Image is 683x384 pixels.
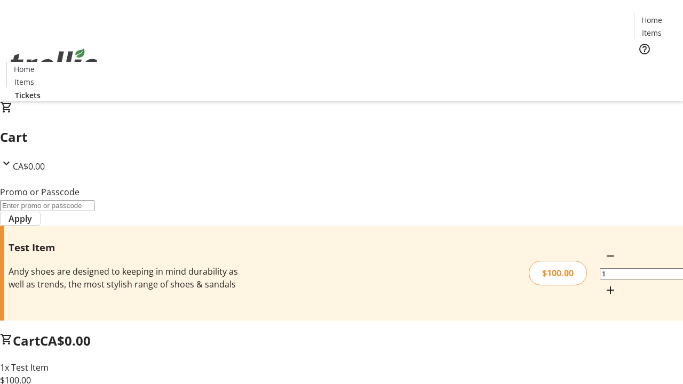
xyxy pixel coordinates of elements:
[14,63,35,75] span: Home
[529,261,587,285] div: $100.00
[9,212,32,225] span: Apply
[13,161,45,172] span: CA$0.00
[15,90,41,101] span: Tickets
[642,62,668,73] span: Tickets
[634,62,677,73] a: Tickets
[7,76,41,87] a: Items
[634,14,669,26] a: Home
[40,332,91,349] span: CA$0.00
[600,279,621,301] button: Increment by one
[642,27,662,38] span: Items
[6,37,101,90] img: Orient E2E Organization nWDaEk39cF's Logo
[14,76,34,87] span: Items
[9,265,242,291] div: Andy shoes are designed to keeping in mind durability as well as trends, the most stylish range o...
[7,63,41,75] a: Home
[6,90,49,101] a: Tickets
[600,245,621,267] button: Decrement by one
[634,27,669,38] a: Items
[634,38,655,60] button: Help
[641,14,662,26] span: Home
[9,240,242,255] h3: Test Item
